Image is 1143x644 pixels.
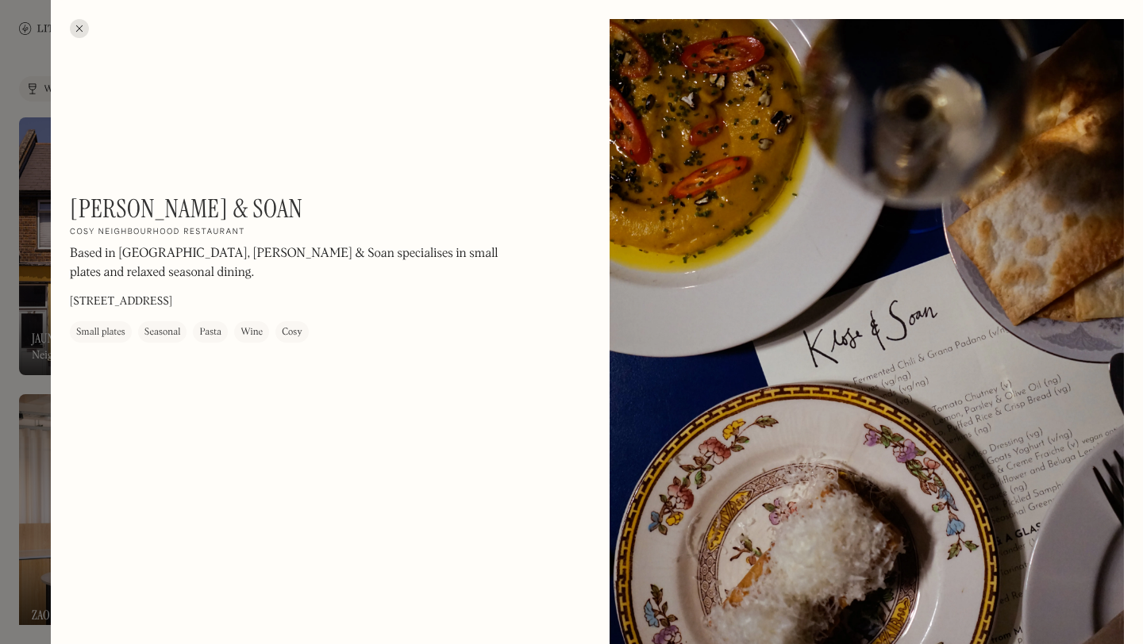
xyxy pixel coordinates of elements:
div: Seasonal [144,324,181,340]
div: Cosy [282,324,302,340]
div: Wine [241,324,263,340]
h2: Cosy neighbourhood restaurant [70,227,245,238]
h1: [PERSON_NAME] & Soan [70,194,302,224]
p: Based in [GEOGRAPHIC_DATA], [PERSON_NAME] & Soan specialises in small plates and relaxed seasonal... [70,244,498,282]
div: Small plates [76,324,125,340]
p: [STREET_ADDRESS] [70,293,172,310]
div: Pasta [199,324,221,340]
